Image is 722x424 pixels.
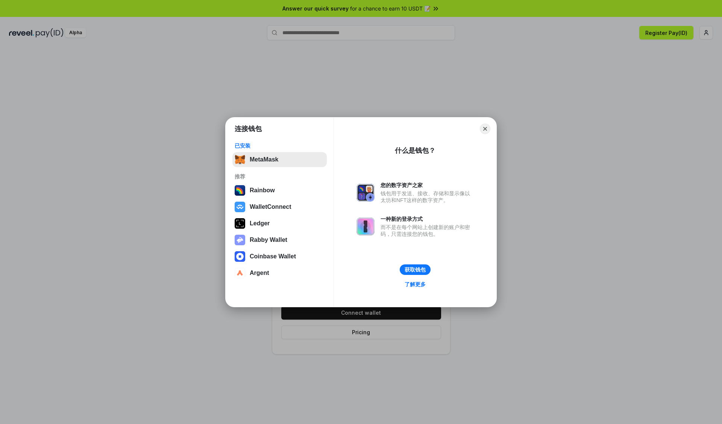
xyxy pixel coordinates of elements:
[232,266,327,281] button: Argent
[381,216,474,222] div: 一种新的登录方式
[235,235,245,245] img: svg+xml,%3Csvg%20xmlns%3D%22http%3A%2F%2Fwww.w3.org%2F2000%2Fsvg%22%20fill%3D%22none%22%20viewBox...
[250,156,278,163] div: MetaMask
[232,152,327,167] button: MetaMask
[250,253,296,260] div: Coinbase Wallet
[381,224,474,237] div: 而不是在每个网站上创建新的账户和密码，只需连接您的钱包。
[235,142,325,149] div: 已安装
[356,184,375,202] img: svg+xml,%3Csvg%20xmlns%3D%22http%3A%2F%2Fwww.w3.org%2F2000%2Fsvg%22%20fill%3D%22none%22%20viewBox...
[405,266,426,273] div: 获取钱包
[235,154,245,165] img: svg+xml,%3Csvg%20fill%3D%22none%22%20height%3D%2233%22%20viewBox%3D%220%200%2035%2033%22%20width%...
[356,217,375,235] img: svg+xml,%3Csvg%20xmlns%3D%22http%3A%2F%2Fwww.w3.org%2F2000%2Fsvg%22%20fill%3D%22none%22%20viewBox...
[250,204,291,210] div: WalletConnect
[235,173,325,180] div: 推荐
[235,251,245,262] img: svg+xml,%3Csvg%20width%3D%2228%22%20height%3D%2228%22%20viewBox%3D%220%200%2028%2028%22%20fill%3D...
[250,237,287,243] div: Rabby Wallet
[250,187,275,194] div: Rainbow
[381,182,474,189] div: 您的数字资产之家
[400,279,430,289] a: 了解更多
[381,190,474,204] div: 钱包用于发送、接收、存储和显示像以太坊和NFT这样的数字资产。
[232,249,327,264] button: Coinbase Wallet
[405,281,426,288] div: 了解更多
[250,270,269,276] div: Argent
[235,218,245,229] img: svg+xml,%3Csvg%20xmlns%3D%22http%3A%2F%2Fwww.w3.org%2F2000%2Fsvg%22%20width%3D%2228%22%20height%3...
[480,124,490,134] button: Close
[235,124,262,133] h1: 连接钱包
[235,268,245,278] img: svg+xml,%3Csvg%20width%3D%2228%22%20height%3D%2228%22%20viewBox%3D%220%200%2028%2028%22%20fill%3D...
[250,220,270,227] div: Ledger
[232,199,327,214] button: WalletConnect
[232,183,327,198] button: Rainbow
[232,216,327,231] button: Ledger
[395,146,435,155] div: 什么是钱包？
[235,185,245,196] img: svg+xml,%3Csvg%20width%3D%22120%22%20height%3D%22120%22%20viewBox%3D%220%200%20120%20120%22%20fil...
[400,264,431,275] button: 获取钱包
[235,202,245,212] img: svg+xml,%3Csvg%20width%3D%2228%22%20height%3D%2228%22%20viewBox%3D%220%200%2028%2028%22%20fill%3D...
[232,232,327,247] button: Rabby Wallet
